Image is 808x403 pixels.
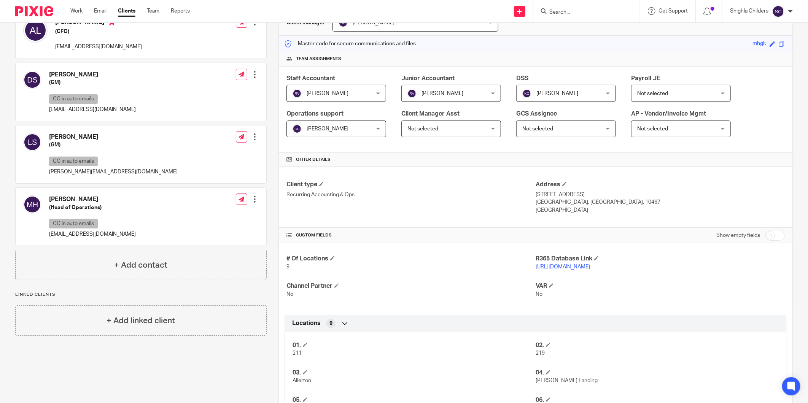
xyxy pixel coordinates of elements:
[293,341,536,349] h4: 01.
[49,168,178,176] p: [PERSON_NAME][EMAIL_ADDRESS][DOMAIN_NAME]
[70,7,83,15] a: Work
[522,126,553,132] span: Not selected
[94,7,107,15] a: Email
[49,230,136,238] p: [EMAIL_ADDRESS][DOMAIN_NAME]
[292,319,321,327] span: Locations
[296,56,341,62] span: Team assignments
[293,369,536,377] h4: 03.
[49,204,136,211] h5: (Head of Operations)
[329,320,332,327] span: 9
[114,259,167,271] h4: + Add contact
[15,6,53,16] img: Pixie
[536,255,785,263] h4: R365 Database Link
[286,264,289,270] span: 9
[23,18,48,43] img: svg%3E
[286,191,536,198] p: Recurring Accounting & Ops
[171,7,190,15] a: Reports
[286,255,536,263] h4: # Of Locations
[522,89,531,98] img: svg%3E
[15,292,267,298] p: Linked clients
[730,7,768,15] p: Shighla Childers
[536,198,785,206] p: [GEOGRAPHIC_DATA], [GEOGRAPHIC_DATA], 10467
[307,126,348,132] span: [PERSON_NAME]
[286,282,536,290] h4: Channel Partner
[536,351,545,356] span: 219
[49,141,178,149] h5: (GM)
[772,5,784,17] img: svg%3E
[549,9,617,16] input: Search
[107,315,175,327] h4: + Add linked client
[293,351,302,356] span: 211
[407,126,438,132] span: Not selected
[637,91,668,96] span: Not selected
[49,71,136,79] h4: [PERSON_NAME]
[49,157,98,166] p: CC in auto emails
[536,264,590,270] a: [URL][DOMAIN_NAME]
[307,91,348,96] span: [PERSON_NAME]
[49,79,136,86] h5: (GM)
[49,195,136,203] h4: [PERSON_NAME]
[401,111,460,117] span: Client Manager Asst
[536,341,779,349] h4: 02.
[536,292,542,297] span: No
[286,292,293,297] span: No
[631,75,660,81] span: Payroll JE
[536,378,598,383] span: [PERSON_NAME] Landing
[286,181,536,189] h4: Client type
[286,232,536,238] h4: CUSTOM FIELDS
[49,133,178,141] h4: [PERSON_NAME]
[49,106,136,113] p: [EMAIL_ADDRESS][DOMAIN_NAME]
[407,89,417,98] img: svg%3E
[536,282,785,290] h4: VAR
[536,181,785,189] h4: Address
[55,18,142,28] h4: [PERSON_NAME]
[401,75,455,81] span: Junior Accountant
[49,94,98,104] p: CC in auto emails
[339,18,348,27] img: svg%3E
[23,133,41,151] img: svg%3E
[286,111,344,117] span: Operations support
[536,191,785,198] p: [STREET_ADDRESS]
[23,71,41,89] img: svg%3E
[353,20,394,25] span: [PERSON_NAME]
[118,7,135,15] a: Clients
[752,40,766,48] div: mhgk
[716,232,760,239] label: Show empty fields
[631,111,706,117] span: AP - Vendor/Invoice Mgmt
[286,75,335,81] span: Staff Accountant
[637,126,668,132] span: Not selected
[55,28,142,35] h5: (CFO)
[293,89,302,98] img: svg%3E
[293,124,302,133] img: svg%3E
[536,369,779,377] h4: 04.
[536,206,785,214] p: [GEOGRAPHIC_DATA]
[147,7,159,15] a: Team
[516,75,528,81] span: DSS
[421,91,463,96] span: [PERSON_NAME]
[658,8,688,14] span: Get Support
[536,91,578,96] span: [PERSON_NAME]
[516,111,557,117] span: GCS Assignee
[285,40,416,48] p: Master code for secure communications and files
[55,43,142,51] p: [EMAIL_ADDRESS][DOMAIN_NAME]
[293,378,311,383] span: Allerton
[286,19,325,27] h3: Client manager
[296,157,331,163] span: Other details
[23,195,41,214] img: svg%3E
[49,219,98,228] p: CC in auto emails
